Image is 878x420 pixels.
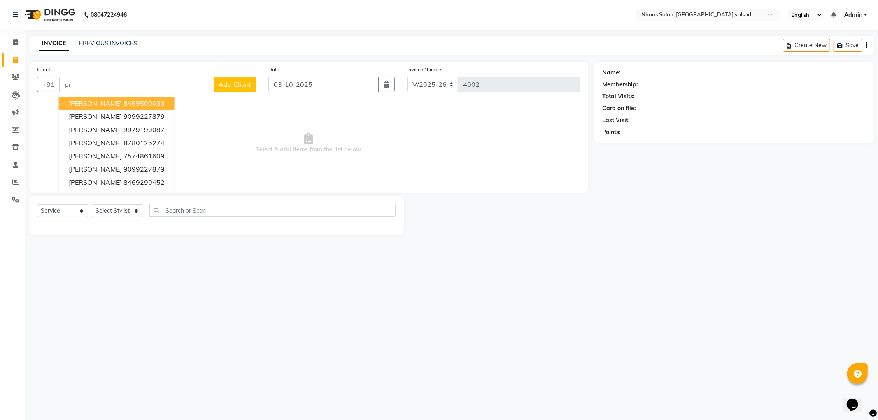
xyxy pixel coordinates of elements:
span: Select & add items from the list below [37,102,580,184]
button: Create New [783,39,830,52]
ngb-highlight: 8980887112 [123,191,165,200]
ngb-highlight: 9979190087 [123,125,165,134]
span: [PERSON_NAME] [69,139,122,147]
div: Card on file: [603,104,636,113]
input: Search by Name/Mobile/Email/Code [59,77,214,92]
iframe: chat widget [843,387,870,412]
div: Name: [603,68,621,77]
span: [PERSON_NAME] [69,178,122,186]
a: PREVIOUS INVOICES [79,39,137,47]
ngb-highlight: 9099227879 [123,112,165,121]
button: Save [834,39,862,52]
label: Client [37,66,50,73]
ngb-highlight: 8469290452 [123,178,165,186]
span: [PERSON_NAME] [69,125,122,134]
ngb-highlight: 9099227879 [123,165,165,173]
span: Add Client [219,80,251,88]
span: [PERSON_NAME] [69,99,122,107]
span: [PERSON_NAME] [69,112,122,121]
div: Total Visits: [603,92,635,101]
span: [PERSON_NAME] [69,191,122,200]
label: Invoice Number [407,66,443,73]
span: Admin [844,11,862,19]
ngb-highlight: 8469500033 [123,99,165,107]
label: Date [268,66,279,73]
button: Add Client [214,77,256,92]
a: INVOICE [39,36,69,51]
ngb-highlight: 7574861609 [123,152,165,160]
ngb-highlight: 8780125274 [123,139,165,147]
div: Last Visit: [603,116,630,125]
b: 08047224946 [91,3,127,26]
button: +91 [37,77,60,92]
span: [PERSON_NAME] [69,152,122,160]
div: Membership: [603,80,638,89]
input: Search or Scan [149,204,396,217]
span: [PERSON_NAME] [69,165,122,173]
div: Points: [603,128,621,137]
img: logo [21,3,77,26]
